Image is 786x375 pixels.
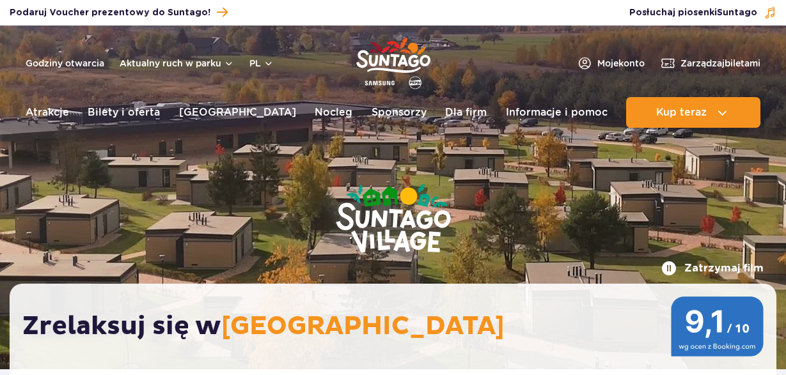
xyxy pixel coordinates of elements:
[120,58,234,68] button: Aktualny ruch w parku
[315,97,352,128] a: Nocleg
[626,97,760,128] button: Kup teraz
[597,57,645,70] span: Moje konto
[26,97,69,128] a: Atrakcje
[445,97,487,128] a: Dla firm
[356,32,430,91] a: Park of Poland
[656,107,707,118] span: Kup teraz
[577,56,645,71] a: Mojekonto
[629,6,757,19] span: Posłuchaj piosenki
[285,134,502,305] img: Suntago Village
[249,57,274,70] button: pl
[88,97,160,128] a: Bilety i oferta
[372,97,427,128] a: Sponsorzy
[10,4,228,21] a: Podaruj Voucher prezentowy do Suntago!
[661,261,764,276] button: Zatrzymaj film
[629,6,776,19] button: Posłuchaj piosenkiSuntago
[179,97,296,128] a: [GEOGRAPHIC_DATA]
[10,6,210,19] span: Podaruj Voucher prezentowy do Suntago!
[717,8,757,17] span: Suntago
[660,56,760,71] a: Zarządzajbiletami
[221,310,505,342] span: [GEOGRAPHIC_DATA]
[680,57,760,70] span: Zarządzaj biletami
[506,97,608,128] a: Informacje i pomoc
[26,57,104,70] a: Godziny otwarcia
[22,310,776,342] h2: Zrelaksuj się w
[671,296,764,356] img: 9,1/10 wg ocen z Booking.com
